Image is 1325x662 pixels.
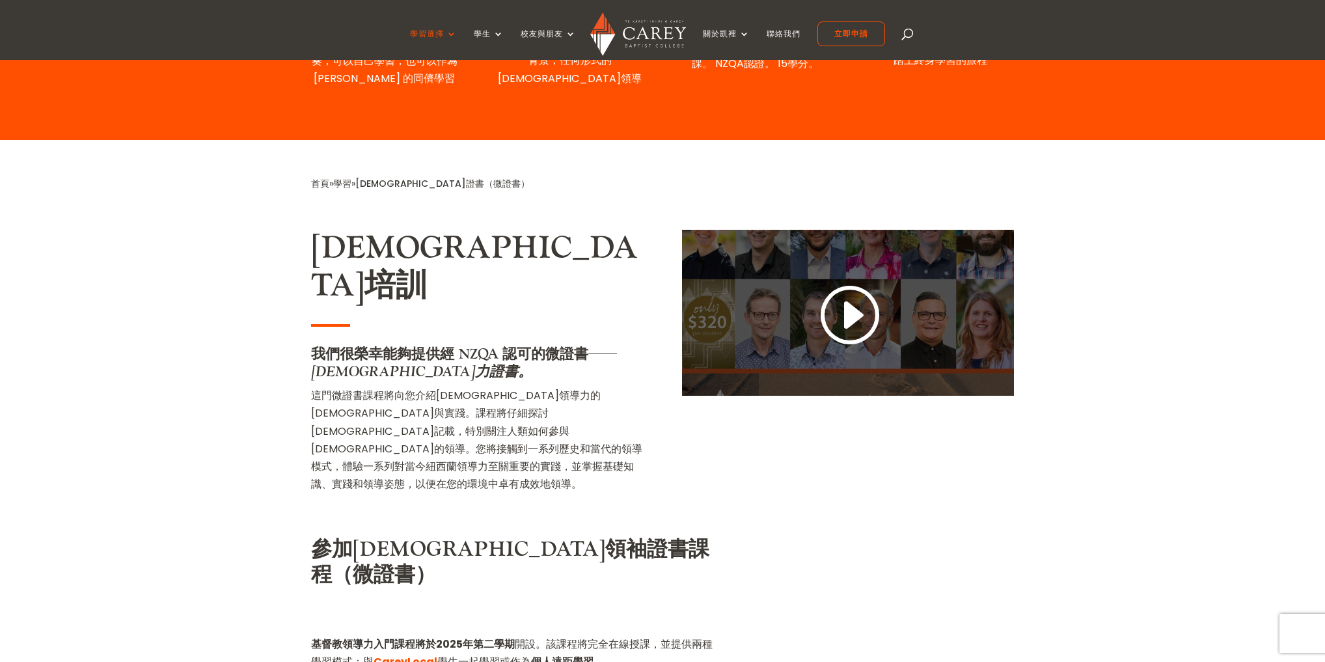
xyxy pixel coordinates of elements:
[590,12,686,56] img: 凱里浸會學院
[311,536,709,588] font: 參加[DEMOGRAPHIC_DATA]領袖證書課程（微證書）
[474,29,504,60] a: 學生
[703,29,750,60] a: 關於凱裡
[312,35,458,85] font: 學習，隨時隨地，依照自己的節奏，可以自己學習，也可以作為 [PERSON_NAME] 的同儕學習
[521,28,563,39] font: 校友與朋友
[351,177,355,190] font: »
[329,177,333,190] font: »
[767,29,800,60] a: 聯絡我們
[817,21,885,46] a: 立即申請
[311,362,532,381] font: [DEMOGRAPHIC_DATA]力證書。
[311,345,617,363] font: 我們很榮幸能夠提供經 NZQA 認可的微證書——
[311,388,642,491] font: 這門微證書課程將向您介紹[DEMOGRAPHIC_DATA]領導力的[DEMOGRAPHIC_DATA]與實踐。課程將仔細探討[DEMOGRAPHIC_DATA]記載，特別關注人類如何參與[DE...
[497,35,643,85] font: 適合任何紐西蘭人，任何年齡或背景，任何形式的[DEMOGRAPHIC_DATA]領導
[515,637,536,652] font: 開設
[311,637,515,652] font: 基督教領導力入門課程將於2025年第二學期
[311,228,638,306] font: [DEMOGRAPHIC_DATA]培訓
[474,28,491,39] font: 學生
[355,177,530,190] font: [DEMOGRAPHIC_DATA]證書（微證書）
[767,28,800,39] font: 聯絡我們
[410,29,457,60] a: 學習選擇
[703,28,737,39] font: 關於凱裡
[521,29,576,60] a: 校友與朋友
[410,28,444,39] font: 學習選擇
[333,177,351,190] a: 學習
[311,177,329,190] a: 首頁
[834,28,868,39] font: 立即申請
